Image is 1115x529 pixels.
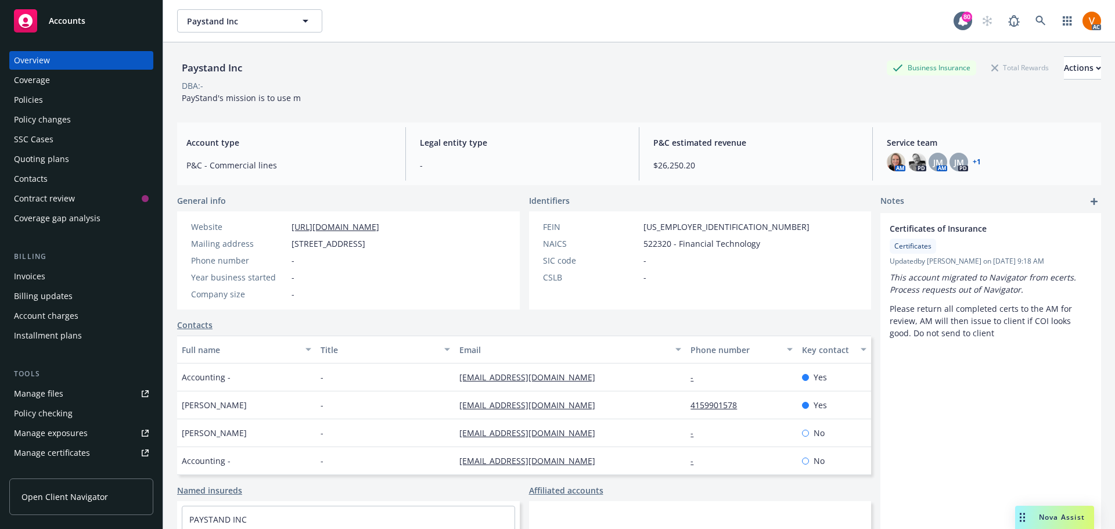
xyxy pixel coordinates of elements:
span: PayStand's mission is to use m [182,92,301,103]
div: SIC code [543,254,639,267]
img: photo [887,153,905,171]
a: Affiliated accounts [529,484,603,496]
span: P&C estimated revenue [653,136,858,149]
span: Paystand Inc [187,15,287,27]
div: SSC Cases [14,130,53,149]
span: - [321,399,323,411]
div: Manage certificates [14,444,90,462]
div: Tools [9,368,153,380]
a: [EMAIL_ADDRESS][DOMAIN_NAME] [459,427,605,438]
button: Nova Assist [1015,506,1094,529]
span: - [643,254,646,267]
div: Manage files [14,384,63,403]
a: - [690,427,703,438]
div: Coverage [14,71,50,89]
div: DBA: - [182,80,203,92]
a: Billing updates [9,287,153,305]
a: Start snowing [976,9,999,33]
div: Contacts [14,170,48,188]
a: Coverage gap analysis [9,209,153,228]
span: Accounts [49,16,85,26]
span: Account type [186,136,391,149]
a: Policies [9,91,153,109]
a: 4159901578 [690,400,746,411]
div: Installment plans [14,326,82,345]
a: SSC Cases [9,130,153,149]
span: Yes [814,371,827,383]
span: Open Client Navigator [21,491,108,503]
div: Overview [14,51,50,70]
img: photo [908,153,926,171]
a: Manage exposures [9,424,153,442]
a: Policy changes [9,110,153,129]
a: [EMAIL_ADDRESS][DOMAIN_NAME] [459,372,605,383]
span: - [292,271,294,283]
span: Legal entity type [420,136,625,149]
div: Contract review [14,189,75,208]
div: Title [321,344,437,356]
span: - [420,159,625,171]
span: Certificates [894,241,931,251]
a: PAYSTAND INC [189,514,247,525]
span: - [292,254,294,267]
a: Manage claims [9,463,153,482]
div: Total Rewards [985,60,1055,75]
div: Email [459,344,668,356]
a: [EMAIL_ADDRESS][DOMAIN_NAME] [459,455,605,466]
a: Account charges [9,307,153,325]
div: FEIN [543,221,639,233]
a: Coverage [9,71,153,89]
span: P&C - Commercial lines [186,159,391,171]
a: add [1087,195,1101,208]
div: Website [191,221,287,233]
p: Please return all completed certs to the AM for review, AM will then issue to client if COI looks... [890,303,1092,339]
span: Accounting - [182,455,231,467]
div: Phone number [191,254,287,267]
div: Policy changes [14,110,71,129]
button: Paystand Inc [177,9,322,33]
a: Named insureds [177,484,242,496]
a: [EMAIL_ADDRESS][DOMAIN_NAME] [459,400,605,411]
img: photo [1082,12,1101,30]
button: Phone number [686,336,797,364]
span: Certificates of Insurance [890,222,1062,235]
a: Overview [9,51,153,70]
span: JM [954,156,964,168]
span: No [814,427,825,439]
a: Contacts [9,170,153,188]
span: General info [177,195,226,207]
span: Notes [880,195,904,208]
span: 522320 - Financial Technology [643,237,760,250]
span: Yes [814,399,827,411]
a: [URL][DOMAIN_NAME] [292,221,379,232]
span: - [321,371,323,383]
button: Key contact [797,336,871,364]
a: Policy checking [9,404,153,423]
div: Phone number [690,344,779,356]
div: Billing updates [14,287,73,305]
div: Actions [1064,57,1101,79]
em: This account migrated to Navigator from ecerts. Process requests out of Navigator. [890,272,1078,295]
span: [PERSON_NAME] [182,427,247,439]
div: Manage exposures [14,424,88,442]
div: Policy checking [14,404,73,423]
span: Service team [887,136,1092,149]
div: Quoting plans [14,150,69,168]
div: Coverage gap analysis [14,209,100,228]
button: Actions [1064,56,1101,80]
a: Switch app [1056,9,1079,33]
div: Full name [182,344,298,356]
div: Year business started [191,271,287,283]
a: Accounts [9,5,153,37]
span: [STREET_ADDRESS] [292,237,365,250]
span: Nova Assist [1039,512,1085,522]
div: Business Insurance [887,60,976,75]
a: Search [1029,9,1052,33]
div: Certificates of InsuranceCertificatesUpdatedby [PERSON_NAME] on [DATE] 9:18 AMThis account migrat... [880,213,1101,348]
span: No [814,455,825,467]
div: Paystand Inc [177,60,247,75]
div: CSLB [543,271,639,283]
span: Identifiers [529,195,570,207]
a: +1 [973,159,981,165]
